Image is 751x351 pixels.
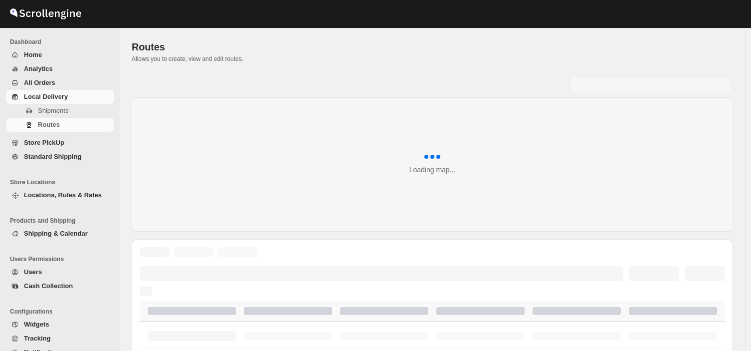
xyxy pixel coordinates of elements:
span: Users [24,268,42,276]
button: Analytics [6,62,114,76]
button: Cash Collection [6,279,114,293]
button: All Orders [6,76,114,90]
span: Shipments [38,107,68,114]
span: Home [24,51,42,58]
span: Local Delivery [24,93,68,100]
p: Allows you to create, view and edit routes. [132,55,733,63]
span: Routes [132,41,165,52]
span: Store PickUp [24,139,64,146]
button: Shipping & Calendar [6,227,114,241]
span: Routes [38,121,60,128]
span: All Orders [24,79,55,86]
span: Products and Shipping [10,217,115,225]
span: Standard Shipping [24,153,82,160]
button: Home [6,48,114,62]
button: Users [6,265,114,279]
span: Shipping & Calendar [24,230,88,237]
span: Users Permissions [10,255,115,263]
button: Widgets [6,318,114,332]
span: Analytics [24,65,53,72]
span: Configurations [10,308,115,316]
span: Store Locations [10,178,115,186]
span: Dashboard [10,38,115,46]
span: Locations, Rules & Rates [24,191,102,199]
button: Tracking [6,332,114,346]
div: Loading map... [409,165,456,175]
span: Widgets [24,321,49,328]
span: Cash Collection [24,282,73,290]
button: Shipments [6,104,114,118]
span: Tracking [24,335,50,342]
button: Routes [6,118,114,132]
button: Locations, Rules & Rates [6,188,114,202]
